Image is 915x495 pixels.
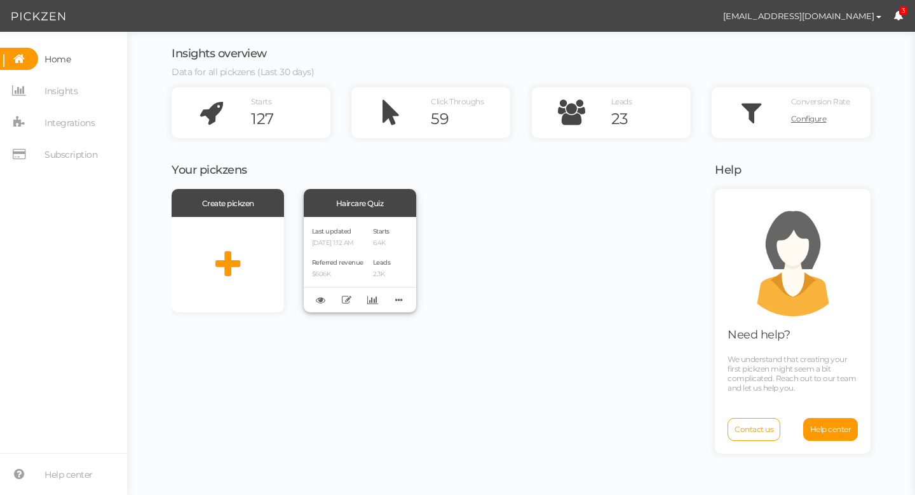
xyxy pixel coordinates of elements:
[312,270,363,279] p: $606K
[304,217,416,312] div: Last updated [DATE] 1:12 AM Referred revenue $606K Starts 6.4K Leads 2.3K
[728,354,856,393] span: We understand that creating your first pickzen might seem a bit complicated. Reach out to our tea...
[735,424,773,434] span: Contact us
[899,6,908,16] span: 3
[44,144,97,165] span: Subscription
[44,49,71,69] span: Home
[304,189,416,217] div: Haircare Quiz
[373,239,391,247] p: 6.4K
[728,328,790,342] span: Need help?
[611,97,632,106] span: Leads
[11,9,65,24] img: Pickzen logo
[373,270,391,279] p: 2.3K
[715,163,741,177] span: Help
[611,109,691,129] div: 23
[251,97,271,106] span: Starts
[312,258,363,267] span: Referred revenue
[723,11,874,21] span: [EMAIL_ADDRESS][DOMAIN_NAME]
[803,418,858,441] a: Help center
[810,424,851,434] span: Help center
[791,114,827,123] span: Configure
[172,66,314,78] span: Data for all pickzens (Last 30 days)
[431,109,510,129] div: 59
[202,199,254,208] span: Create pickzen
[736,202,850,316] img: support.png
[44,113,95,133] span: Integrations
[172,46,267,60] span: Insights overview
[172,163,247,177] span: Your pickzens
[251,109,330,129] div: 127
[711,5,893,27] button: [EMAIL_ADDRESS][DOMAIN_NAME]
[44,81,78,101] span: Insights
[312,227,351,235] span: Last updated
[373,227,390,235] span: Starts
[689,5,711,27] img: 96df0c2e2b60bb729825a45cfdffd93a
[44,464,93,485] span: Help center
[312,239,363,247] p: [DATE] 1:12 AM
[431,97,484,106] span: Click Throughs
[791,109,871,129] a: Configure
[791,97,850,106] span: Conversion Rate
[373,258,391,267] span: Leads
